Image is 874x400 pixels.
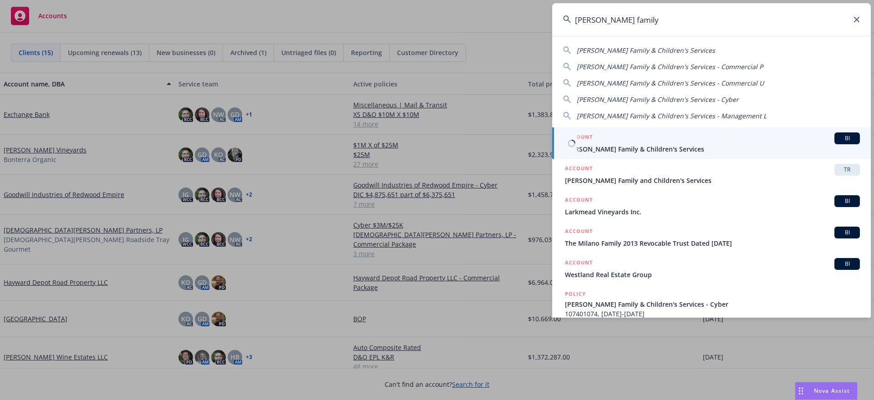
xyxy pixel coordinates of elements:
[552,253,871,284] a: ACCOUNTBIWestland Real Estate Group
[552,190,871,222] a: ACCOUNTBILarkmead Vineyards Inc.
[552,127,871,159] a: ACCOUNTBI[PERSON_NAME] Family & Children's Services
[577,79,764,87] span: [PERSON_NAME] Family & Children's Services - Commercial U
[565,270,860,279] span: Westland Real Estate Group
[565,144,860,154] span: [PERSON_NAME] Family & Children's Services
[552,159,871,190] a: ACCOUNTTR[PERSON_NAME] Family and Children's Services
[577,111,767,120] span: [PERSON_NAME] Family & Children's Services - Management L
[565,164,593,175] h5: ACCOUNT
[552,284,871,324] a: POLICY[PERSON_NAME] Family & Children's Services - Cyber107401074, [DATE]-[DATE]
[577,62,763,71] span: [PERSON_NAME] Family & Children's Services - Commercial P
[565,309,860,319] span: 107401074, [DATE]-[DATE]
[838,260,856,268] span: BI
[814,387,850,395] span: Nova Assist
[565,207,860,217] span: Larkmead Vineyards Inc.
[795,382,858,400] button: Nova Assist
[552,222,871,253] a: ACCOUNTBIThe Milano Family 2013 Revocable Trust Dated [DATE]
[565,195,593,206] h5: ACCOUNT
[795,382,807,400] div: Drag to move
[565,258,593,269] h5: ACCOUNT
[565,176,860,185] span: [PERSON_NAME] Family and Children's Services
[577,46,715,55] span: [PERSON_NAME] Family & Children's Services
[838,134,856,142] span: BI
[565,227,593,238] h5: ACCOUNT
[565,289,586,299] h5: POLICY
[577,95,739,104] span: [PERSON_NAME] Family & Children's Services - Cyber
[552,3,871,36] input: Search...
[565,238,860,248] span: The Milano Family 2013 Revocable Trust Dated [DATE]
[838,197,856,205] span: BI
[565,299,860,309] span: [PERSON_NAME] Family & Children's Services - Cyber
[565,132,593,143] h5: ACCOUNT
[838,228,856,237] span: BI
[838,166,856,174] span: TR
